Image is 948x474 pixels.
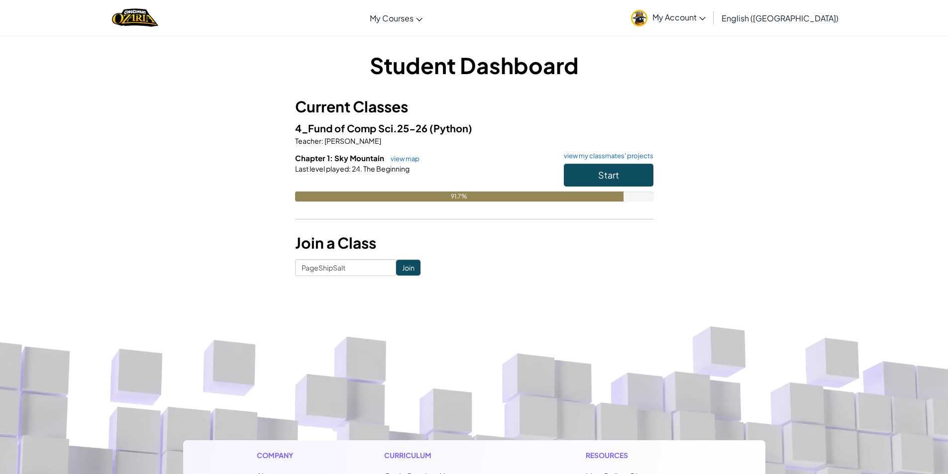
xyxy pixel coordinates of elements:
span: : [321,136,323,145]
input: <Enter Class Code> [295,259,396,276]
a: English ([GEOGRAPHIC_DATA]) [717,4,843,31]
span: (Python) [429,122,472,134]
img: Home [112,7,158,28]
h1: Resources [586,450,692,461]
h1: Curriculum [384,450,505,461]
span: Last level played [295,164,349,173]
a: view map [386,155,420,163]
img: avatar [631,10,647,26]
span: 4_Fund of Comp Sci.25-26 [295,122,429,134]
span: English ([GEOGRAPHIC_DATA]) [722,13,839,23]
span: : [349,164,351,173]
span: [PERSON_NAME] [323,136,381,145]
span: Chapter 1: Sky Mountain [295,153,386,163]
h3: Join a Class [295,232,653,254]
span: My Courses [370,13,414,23]
span: Start [598,169,619,181]
h1: Student Dashboard [295,50,653,81]
span: My Account [652,12,706,22]
button: Start [564,164,653,187]
span: The Beginning [362,164,410,173]
a: My Account [626,2,711,33]
a: Ozaria by CodeCombat logo [112,7,158,28]
div: 91.7% [295,191,624,201]
a: My Courses [365,4,427,31]
h3: Current Classes [295,95,653,118]
span: Teacher [295,136,321,145]
span: 24. [351,164,362,173]
input: Join [396,260,421,276]
a: view my classmates' projects [559,153,653,159]
h1: Company [257,450,303,461]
